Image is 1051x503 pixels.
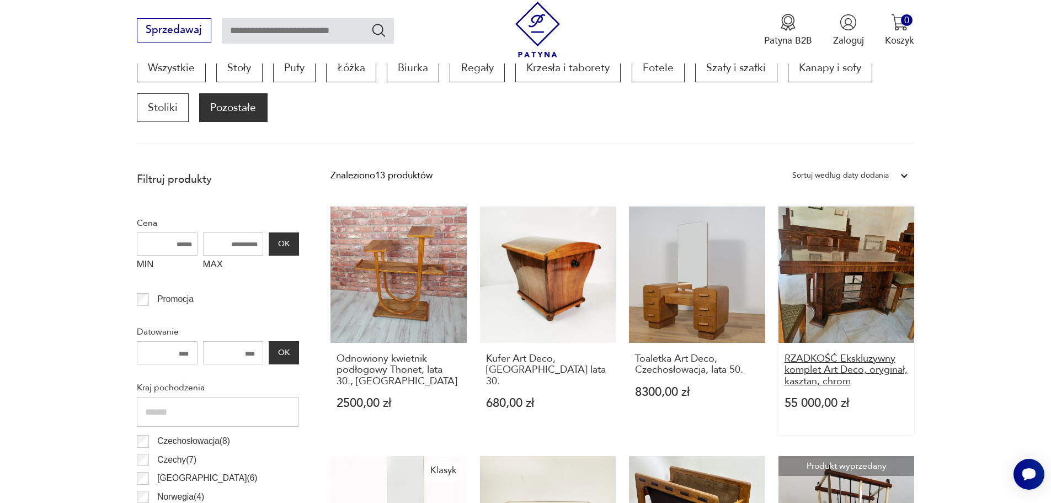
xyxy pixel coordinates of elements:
a: Stoliki [137,93,189,122]
button: 0Koszyk [885,14,914,47]
a: Wszystkie [137,54,206,82]
h3: Kufer Art Deco, [GEOGRAPHIC_DATA] lata 30. [486,353,610,387]
p: 2500,00 zł [337,398,461,409]
a: Krzesła i taborety [515,54,621,82]
p: Datowanie [137,325,299,339]
h3: Toaletka Art Deco, Czechosłowacja, lata 50. [635,353,759,376]
a: Toaletka Art Deco, Czechosłowacja, lata 50.Toaletka Art Deco, Czechosłowacja, lata 50.8300,00 zł [629,207,765,435]
a: Regały [450,54,504,82]
a: Łóżka [326,54,376,82]
a: Biurka [387,54,439,82]
a: Fotele [632,54,685,82]
a: Ikona medaluPatyna B2B [764,14,812,47]
p: 680,00 zł [486,398,610,409]
img: Ikonka użytkownika [840,14,857,31]
p: Czechy ( 7 ) [157,453,196,467]
p: Filtruj produkty [137,172,299,187]
a: Sprzedawaj [137,27,211,35]
p: 8300,00 zł [635,386,759,398]
p: Promocja [157,292,194,306]
a: RZADKOŚĆ Ekskluzywny komplet Art Deco, oryginał, kasztan, chromRZADKOŚĆ Ekskluzywny komplet Art D... [778,207,915,435]
button: Szukaj [371,22,387,38]
p: Czechosłowacja ( 8 ) [157,434,230,448]
a: Szafy i szafki [695,54,777,82]
h3: Odnowiony kwietnik podłogowy Thonet, lata 30., [GEOGRAPHIC_DATA] [337,353,461,387]
div: Znaleziono 13 produktów [330,168,433,183]
a: Stoły [216,54,262,82]
label: MIN [137,256,198,277]
button: OK [269,341,298,364]
img: Patyna - sklep z meblami i dekoracjami vintage [510,2,565,57]
div: Sortuj według daty dodania [792,168,889,183]
img: Ikona medalu [780,14,797,31]
h3: RZADKOŚĆ Ekskluzywny komplet Art Deco, oryginał, kasztan, chrom [785,353,909,387]
p: [GEOGRAPHIC_DATA] ( 6 ) [157,471,257,485]
p: 55 000,00 zł [785,398,909,409]
a: Odnowiony kwietnik podłogowy Thonet, lata 30., AustriaOdnowiony kwietnik podłogowy Thonet, lata 3... [330,207,467,435]
button: Patyna B2B [764,14,812,47]
a: Kanapy i sofy [788,54,872,82]
label: MAX [203,256,264,277]
img: Ikona koszyka [891,14,908,31]
p: Patyna B2B [764,34,812,47]
p: Zaloguj [833,34,864,47]
a: Pozostałe [199,93,267,122]
a: Pufy [273,54,316,82]
div: 0 [901,14,913,26]
p: Kraj pochodzenia [137,380,299,395]
p: Cena [137,216,299,230]
button: Sprzedawaj [137,18,211,43]
button: OK [269,232,298,256]
iframe: Smartsupp widget button [1013,459,1044,490]
a: Kufer Art Deco, Niemcy lata 30.Kufer Art Deco, [GEOGRAPHIC_DATA] lata 30.680,00 zł [480,207,616,435]
button: Zaloguj [833,14,864,47]
p: Koszyk [885,34,914,47]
